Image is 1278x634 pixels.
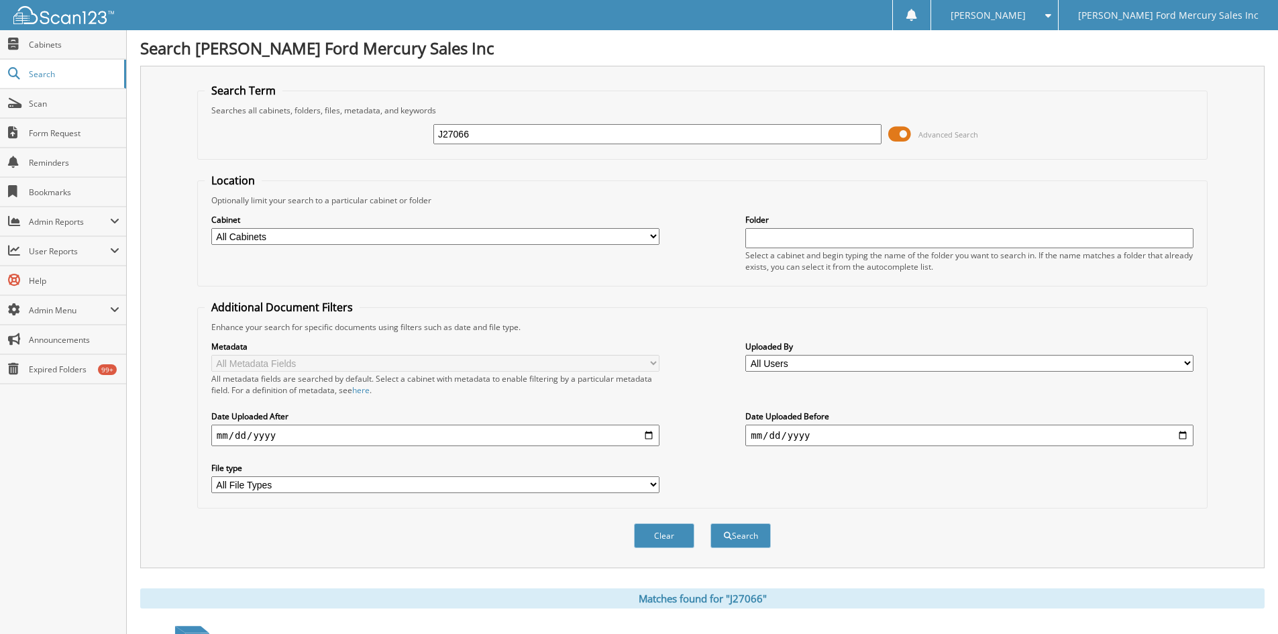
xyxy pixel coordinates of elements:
[29,39,119,50] span: Cabinets
[745,341,1193,352] label: Uploaded By
[211,373,659,396] div: All metadata fields are searched by default. Select a cabinet with metadata to enable filtering b...
[29,305,110,316] span: Admin Menu
[745,411,1193,422] label: Date Uploaded Before
[205,105,1200,116] div: Searches all cabinets, folders, files, metadata, and keywords
[951,11,1026,19] span: [PERSON_NAME]
[634,523,694,548] button: Clear
[211,214,659,225] label: Cabinet
[1078,11,1259,19] span: [PERSON_NAME] Ford Mercury Sales Inc
[29,187,119,198] span: Bookmarks
[205,321,1200,333] div: Enhance your search for specific documents using filters such as date and file type.
[205,83,282,98] legend: Search Term
[29,216,110,227] span: Admin Reports
[745,214,1193,225] label: Folder
[211,462,659,474] label: File type
[13,6,114,24] img: scan123-logo-white.svg
[211,425,659,446] input: start
[29,157,119,168] span: Reminders
[29,127,119,139] span: Form Request
[98,364,117,375] div: 99+
[29,364,119,375] span: Expired Folders
[205,195,1200,206] div: Optionally limit your search to a particular cabinet or folder
[205,300,360,315] legend: Additional Document Filters
[29,275,119,286] span: Help
[140,588,1265,609] div: Matches found for "J27066"
[352,384,370,396] a: here
[745,250,1193,272] div: Select a cabinet and begin typing the name of the folder you want to search in. If the name match...
[205,173,262,188] legend: Location
[29,246,110,257] span: User Reports
[211,411,659,422] label: Date Uploaded After
[745,425,1193,446] input: end
[140,37,1265,59] h1: Search [PERSON_NAME] Ford Mercury Sales Inc
[918,129,978,140] span: Advanced Search
[29,68,117,80] span: Search
[29,334,119,346] span: Announcements
[29,98,119,109] span: Scan
[211,341,659,352] label: Metadata
[710,523,771,548] button: Search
